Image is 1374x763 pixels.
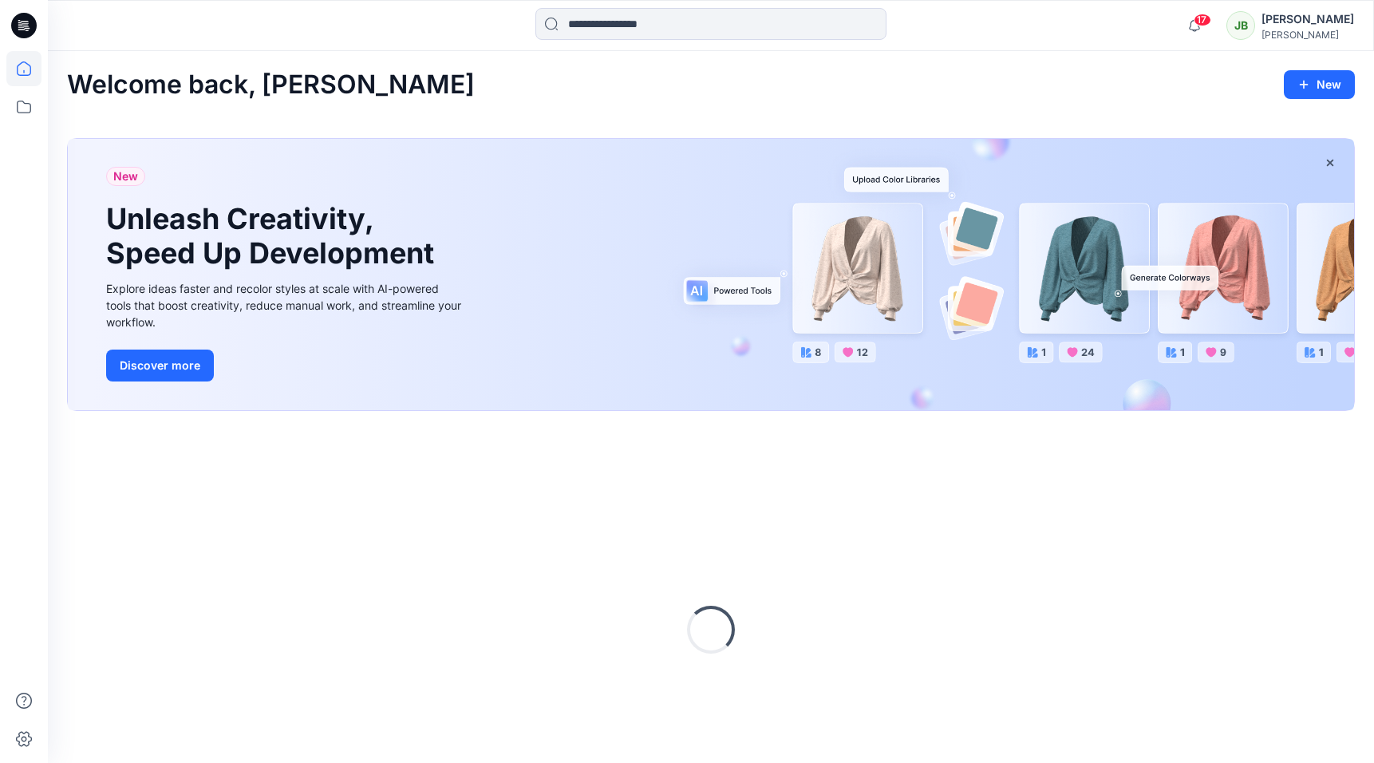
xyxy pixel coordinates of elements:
[106,202,441,271] h1: Unleash Creativity, Speed Up Development
[106,350,214,381] button: Discover more
[1226,11,1255,40] div: JB
[1261,29,1354,41] div: [PERSON_NAME]
[113,167,138,186] span: New
[106,280,465,330] div: Explore ideas faster and recolor styles at scale with AI-powered tools that boost creativity, red...
[1194,14,1211,26] span: 17
[1284,70,1355,99] button: New
[106,350,465,381] a: Discover more
[67,70,475,100] h2: Welcome back, [PERSON_NAME]
[1261,10,1354,29] div: [PERSON_NAME]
